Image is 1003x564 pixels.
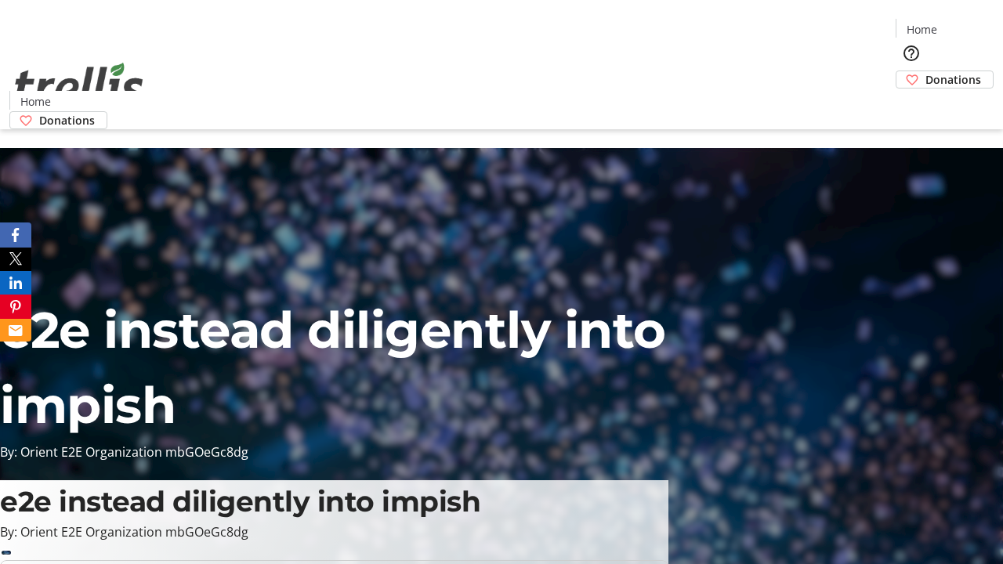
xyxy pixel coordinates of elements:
span: Donations [39,112,95,128]
span: Home [20,93,51,110]
button: Help [896,38,927,69]
a: Home [10,93,60,110]
span: Home [907,21,937,38]
a: Donations [896,70,994,89]
a: Donations [9,111,107,129]
img: Orient E2E Organization mbGOeGc8dg's Logo [9,45,149,124]
span: Donations [925,71,981,88]
button: Cart [896,89,927,120]
a: Home [896,21,947,38]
